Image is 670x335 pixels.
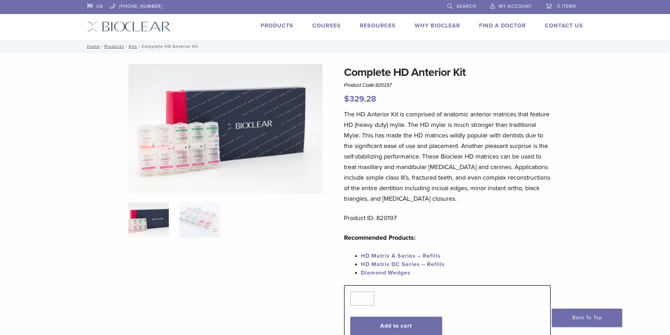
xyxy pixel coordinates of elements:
[344,109,551,204] p: The HD Anterior Kit is comprised of anatomic anterior matrices that feature HD (heavy duty) mylar...
[361,261,445,268] a: HD Matrix DC Series – Refills
[479,22,526,29] a: Find A Doctor
[344,82,392,88] span: Product Code:
[344,234,416,241] strong: Recommended Products:
[457,4,476,9] span: Search
[128,202,169,238] img: IMG_8088-1-324x324.jpg
[82,40,588,53] nav: Complete HD Anterior Kit
[344,94,349,104] span: $
[415,22,460,29] a: Why Bioclear
[552,309,622,327] a: Back To Top
[87,21,171,32] img: Bioclear
[179,202,220,238] img: Complete HD Anterior Kit - Image 2
[376,82,392,88] span: 820197
[261,22,293,29] a: Products
[499,4,532,9] span: My Account
[361,252,441,259] a: HD Matrix A Series – Refills
[137,45,142,48] span: /
[85,44,100,49] a: Home
[129,44,137,49] a: Kits
[545,22,583,29] a: Contact Us
[350,317,442,335] button: Add to cart
[344,64,551,81] h1: Complete HD Anterior Kit
[344,213,551,223] p: Product ID: 820197
[360,22,396,29] a: Resources
[124,45,129,48] span: /
[361,269,410,276] a: Diamond Wedges
[100,45,104,48] span: /
[128,64,323,193] img: IMG_8088 (1)
[312,22,341,29] a: Courses
[344,94,376,104] bdi: 329.28
[557,4,576,9] span: 0 items
[104,44,124,49] a: Products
